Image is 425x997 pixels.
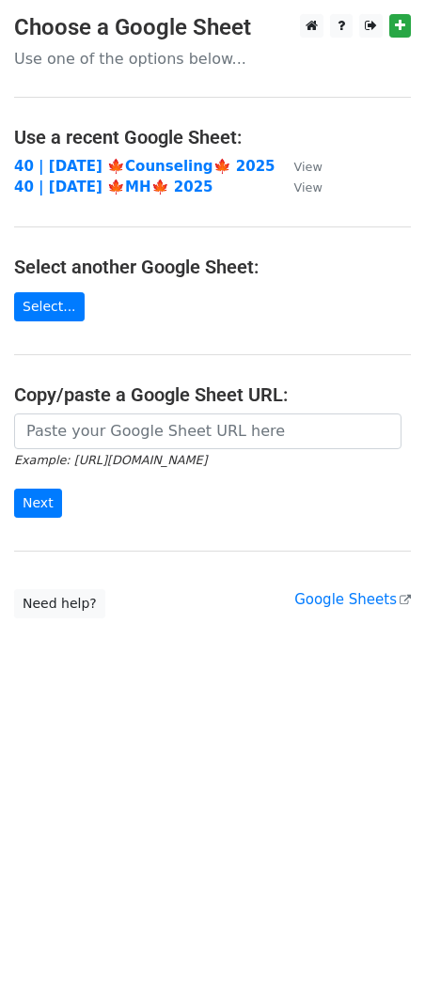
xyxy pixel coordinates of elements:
[14,14,411,41] h3: Choose a Google Sheet
[14,453,207,467] small: Example: [URL][DOMAIN_NAME]
[14,413,401,449] input: Paste your Google Sheet URL here
[14,256,411,278] h4: Select another Google Sheet:
[275,179,323,195] a: View
[14,489,62,518] input: Next
[294,160,323,174] small: View
[14,383,411,406] h4: Copy/paste a Google Sheet URL:
[14,589,105,618] a: Need help?
[14,179,213,195] a: 40 | [DATE] 🍁MH🍁 2025
[275,158,323,175] a: View
[14,158,275,175] a: 40 | [DATE] 🍁Counseling🍁 2025
[14,49,411,69] p: Use one of the options below...
[14,292,85,321] a: Select...
[14,126,411,148] h4: Use a recent Google Sheet:
[294,591,411,608] a: Google Sheets
[294,180,323,195] small: View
